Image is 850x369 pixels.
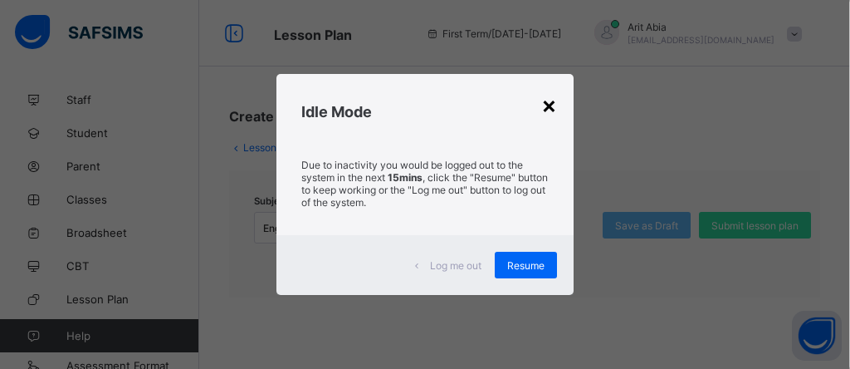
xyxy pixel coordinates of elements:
span: Resume [507,259,545,272]
p: Due to inactivity you would be logged out to the system in the next , click the "Resume" button t... [301,159,549,209]
strong: 15mins [388,171,423,184]
h2: Idle Mode [301,103,549,121]
div: × [541,91,557,119]
span: Log me out [430,259,481,272]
